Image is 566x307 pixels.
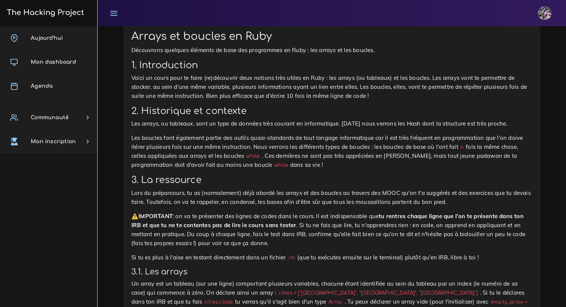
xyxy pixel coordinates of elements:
span: Mon dashboard [31,59,76,65]
span: Agenda [31,83,53,89]
code: while [272,162,290,169]
code: cities = ["[GEOGRAPHIC_DATA]", "[GEOGRAPHIC_DATA]", "[GEOGRAPHIC_DATA]"] [276,289,480,297]
p: Découvrons quelques éléments de base des programmes en Ruby : les arrays et les boucles. [131,46,532,55]
p: Les arrays, ou tableaux, sont un type de données très courant en informatique. [DATE] nous verron... [131,119,532,128]
h1: Arrays et boucles en Ruby [131,30,532,43]
strong: tu rentres chaque ligne que l'on te présente dans ton IRB et que tu ne te contentes pas de lire l... [131,213,524,229]
img: eg54bupqcshyolnhdacp.jpg [538,6,551,20]
p: Les boucles font également partie des outils quasi-standards de tout langage informatique car il ... [131,133,532,169]
p: ⚠️ : on va te présenter des lignes de codes dans le cours. Il est indispensable que . Si tu ne fa... [131,212,532,248]
span: Communauté [31,115,69,120]
h3: The Hacking Project [5,9,84,17]
code: .rb [286,254,297,262]
p: Voici un cours pour te faire (re)découvrir deux notions très utiles en Ruby : les arrays (ou tabl... [131,73,532,100]
p: Lors du préparcours, tu as (normalement) déjà abordé les arrays et des boucles au travers des MOO... [131,189,532,207]
code: while [244,153,262,160]
h2: 2. Historique et contexte [131,106,532,117]
code: Array [326,298,344,306]
p: Si tu es plus à l'aise en testant directement dans un fichier (que tu exécutes ensuite sur le ter... [131,253,532,262]
span: Mon inscription [31,139,76,144]
strong: IMPORTANT [138,213,173,220]
code: cities.class [202,298,235,306]
span: Aujourd'hui [31,35,63,41]
h2: 1. Introduction [131,60,532,71]
code: n [458,144,466,151]
h3: 3.1. Les arrays [131,267,532,277]
h2: 3. La ressource [131,175,532,186]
